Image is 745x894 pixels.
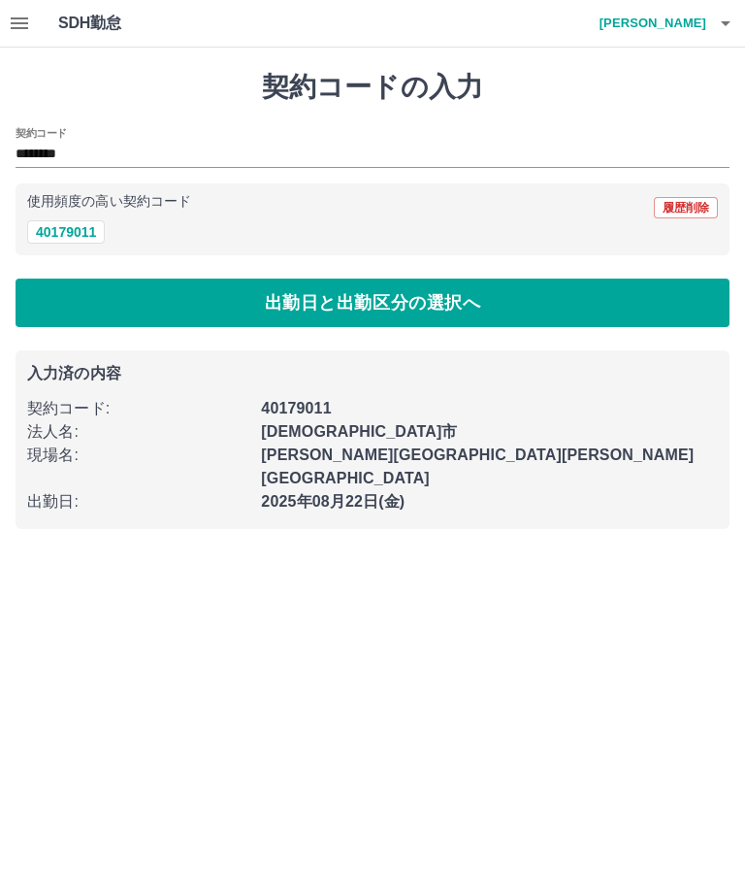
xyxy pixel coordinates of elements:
b: [DEMOGRAPHIC_DATA]市 [261,423,457,440]
h1: 契約コードの入力 [16,71,729,104]
p: 入力済の内容 [27,366,718,381]
button: 40179011 [27,220,105,244]
p: 出勤日 : [27,490,249,513]
b: 40179011 [261,400,331,416]
h2: 契約コード [16,125,67,141]
button: 履歴削除 [654,197,718,218]
b: [PERSON_NAME][GEOGRAPHIC_DATA][PERSON_NAME][GEOGRAPHIC_DATA] [261,447,694,486]
p: 使用頻度の高い契約コード [27,195,191,209]
b: 2025年08月22日(金) [261,493,405,510]
p: 現場名 : [27,444,249,467]
button: 出勤日と出勤区分の選択へ [16,279,729,327]
p: 契約コード : [27,397,249,420]
p: 法人名 : [27,420,249,444]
